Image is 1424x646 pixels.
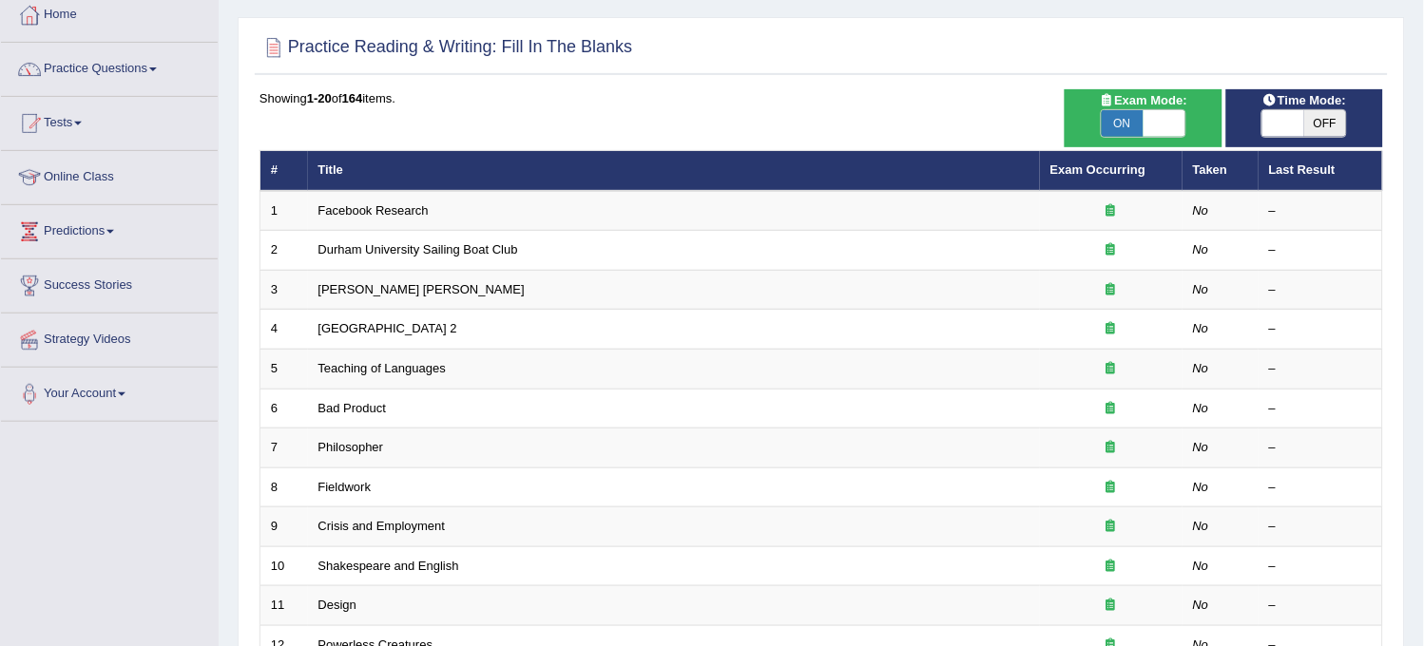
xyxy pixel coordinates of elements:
[1269,597,1372,615] div: –
[1193,282,1209,296] em: No
[1,259,218,307] a: Success Stories
[1050,597,1172,615] div: Exam occurring question
[1193,480,1209,494] em: No
[1050,558,1172,576] div: Exam occurring question
[1092,91,1195,111] span: Exam Mode:
[318,559,459,573] a: Shakespeare and English
[318,598,356,612] a: Design
[260,310,308,350] td: 4
[260,89,1383,107] div: Showing of items.
[1193,242,1209,256] em: No
[1193,598,1209,612] em: No
[1,43,218,90] a: Practice Questions
[260,546,308,586] td: 10
[1050,202,1172,220] div: Exam occurring question
[260,151,308,191] th: #
[1,368,218,415] a: Your Account
[342,91,363,105] b: 164
[1050,241,1172,259] div: Exam occurring question
[1050,162,1145,177] a: Exam Occurring
[260,389,308,428] td: 6
[318,321,457,335] a: [GEOGRAPHIC_DATA] 2
[260,33,633,62] h2: Practice Reading & Writing: Fill In The Blanks
[1269,202,1372,220] div: –
[1259,151,1383,191] th: Last Result
[1193,519,1209,533] em: No
[260,270,308,310] td: 3
[1,151,218,199] a: Online Class
[1050,320,1172,338] div: Exam occurring question
[318,282,525,296] a: [PERSON_NAME] [PERSON_NAME]
[318,480,372,494] a: Fieldwork
[1269,400,1372,418] div: –
[1193,440,1209,454] em: No
[260,507,308,547] td: 9
[318,401,387,415] a: Bad Product
[1304,110,1346,137] span: OFF
[307,91,332,105] b: 1-20
[318,440,384,454] a: Philosopher
[318,203,429,218] a: Facebook Research
[260,586,308,626] td: 11
[1,313,218,361] a: Strategy Videos
[1193,361,1209,375] em: No
[1269,558,1372,576] div: –
[260,231,308,271] td: 2
[1255,91,1354,111] span: Time Mode:
[1193,401,1209,415] em: No
[1269,281,1372,299] div: –
[1269,439,1372,457] div: –
[318,242,518,256] a: Durham University Sailing Boat Club
[1193,321,1209,335] em: No
[1050,400,1172,418] div: Exam occurring question
[260,191,308,231] td: 1
[1269,518,1372,536] div: –
[1269,320,1372,338] div: –
[260,467,308,507] td: 8
[318,361,446,375] a: Teaching of Languages
[1050,281,1172,299] div: Exam occurring question
[1,97,218,144] a: Tests
[1185,110,1227,137] span: OFF
[260,428,308,468] td: 7
[308,151,1040,191] th: Title
[1269,360,1372,378] div: –
[1183,151,1259,191] th: Taken
[1050,479,1172,497] div: Exam occurring question
[1050,518,1172,536] div: Exam occurring question
[1050,439,1172,457] div: Exam occurring question
[1193,559,1209,573] em: No
[1050,360,1172,378] div: Exam occurring question
[260,350,308,389] td: 5
[1193,203,1209,218] em: No
[1269,479,1372,497] div: –
[1,205,218,253] a: Predictions
[1065,89,1222,147] div: Show exams occurring in exams
[318,519,446,533] a: Crisis and Employment
[1102,110,1144,137] span: ON
[1269,241,1372,259] div: –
